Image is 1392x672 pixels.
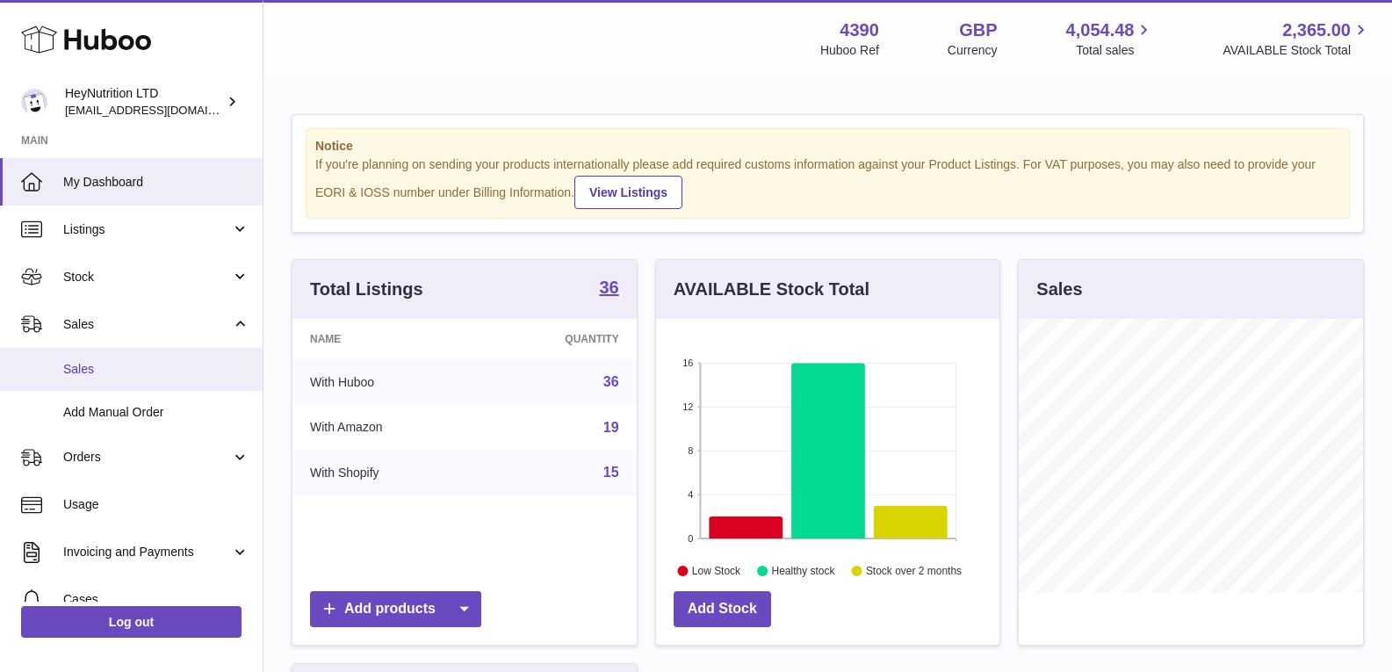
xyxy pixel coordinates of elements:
img: info@heynutrition.com [21,89,47,115]
span: Sales [63,361,249,378]
text: 0 [688,533,693,544]
span: Sales [63,316,231,333]
strong: GBP [959,18,997,42]
a: Add Stock [674,591,771,627]
span: [EMAIL_ADDRESS][DOMAIN_NAME] [65,103,258,117]
strong: 36 [599,278,618,296]
h3: Sales [1036,278,1082,301]
a: 4,054.48 Total sales [1066,18,1155,59]
a: Add products [310,591,481,627]
span: 4,054.48 [1066,18,1135,42]
text: Low Stock [692,565,741,577]
a: 36 [603,374,619,389]
span: Usage [63,496,249,513]
span: 2,365.00 [1282,18,1351,42]
text: 8 [688,445,693,456]
th: Quantity [480,319,636,359]
span: Listings [63,221,231,238]
strong: Notice [315,138,1340,155]
span: My Dashboard [63,174,249,191]
span: Invoicing and Payments [63,544,231,560]
div: HeyNutrition LTD [65,85,223,119]
div: Currency [948,42,998,59]
span: Cases [63,591,249,608]
a: 2,365.00 AVAILABLE Stock Total [1223,18,1371,59]
a: View Listings [574,176,682,209]
a: 36 [599,278,618,300]
span: AVAILABLE Stock Total [1223,42,1371,59]
td: With Amazon [292,405,480,451]
th: Name [292,319,480,359]
span: Orders [63,449,231,466]
div: If you're planning on sending your products internationally please add required customs informati... [315,156,1340,209]
text: 12 [682,401,693,412]
text: Healthy stock [771,565,835,577]
h3: Total Listings [310,278,423,301]
a: Log out [21,606,242,638]
h3: AVAILABLE Stock Total [674,278,869,301]
text: Stock over 2 months [866,565,962,577]
a: 19 [603,420,619,435]
span: Stock [63,269,231,285]
td: With Huboo [292,359,480,405]
td: With Shopify [292,450,480,495]
div: Huboo Ref [820,42,879,59]
text: 4 [688,489,693,500]
span: Add Manual Order [63,404,249,421]
strong: 4390 [840,18,879,42]
text: 16 [682,358,693,368]
a: 15 [603,465,619,480]
span: Total sales [1076,42,1154,59]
